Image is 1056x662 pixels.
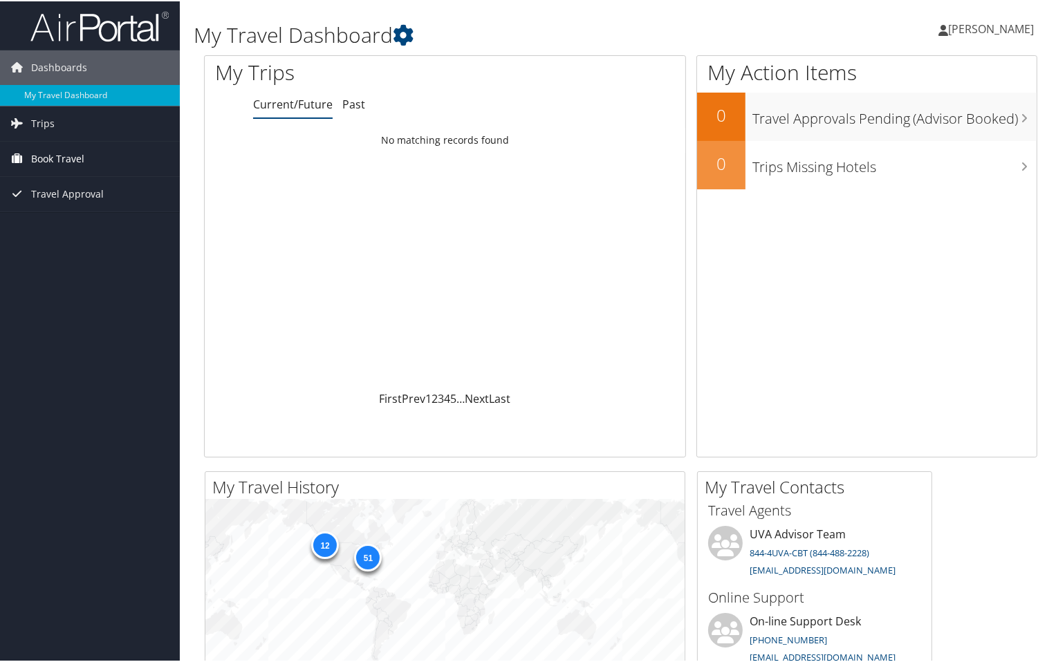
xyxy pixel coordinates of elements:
[253,95,333,111] a: Current/Future
[750,650,896,662] a: [EMAIL_ADDRESS][DOMAIN_NAME]
[708,587,921,606] h3: Online Support
[31,176,104,210] span: Travel Approval
[750,562,896,575] a: [EMAIL_ADDRESS][DOMAIN_NAME]
[379,390,402,405] a: First
[705,474,932,498] h2: My Travel Contacts
[212,474,685,498] h2: My Travel History
[402,390,425,405] a: Prev
[354,542,382,570] div: 51
[311,530,339,558] div: 12
[489,390,510,405] a: Last
[465,390,489,405] a: Next
[31,140,84,175] span: Book Travel
[697,102,745,126] h2: 0
[30,9,169,41] img: airportal-logo.png
[697,140,1037,188] a: 0Trips Missing Hotels
[456,390,465,405] span: …
[444,390,450,405] a: 4
[450,390,456,405] a: 5
[432,390,438,405] a: 2
[697,151,745,174] h2: 0
[752,101,1037,127] h3: Travel Approvals Pending (Advisor Booked)
[701,524,928,581] li: UVA Advisor Team
[215,57,474,86] h1: My Trips
[438,390,444,405] a: 3
[750,632,827,645] a: [PHONE_NUMBER]
[697,91,1037,140] a: 0Travel Approvals Pending (Advisor Booked)
[752,149,1037,176] h3: Trips Missing Hotels
[194,19,763,48] h1: My Travel Dashboard
[697,57,1037,86] h1: My Action Items
[425,390,432,405] a: 1
[31,49,87,84] span: Dashboards
[708,500,921,519] h3: Travel Agents
[31,105,55,140] span: Trips
[938,7,1048,48] a: [PERSON_NAME]
[948,20,1034,35] span: [PERSON_NAME]
[205,126,685,151] td: No matching records found
[750,545,869,558] a: 844-4UVA-CBT (844-488-2228)
[342,95,365,111] a: Past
